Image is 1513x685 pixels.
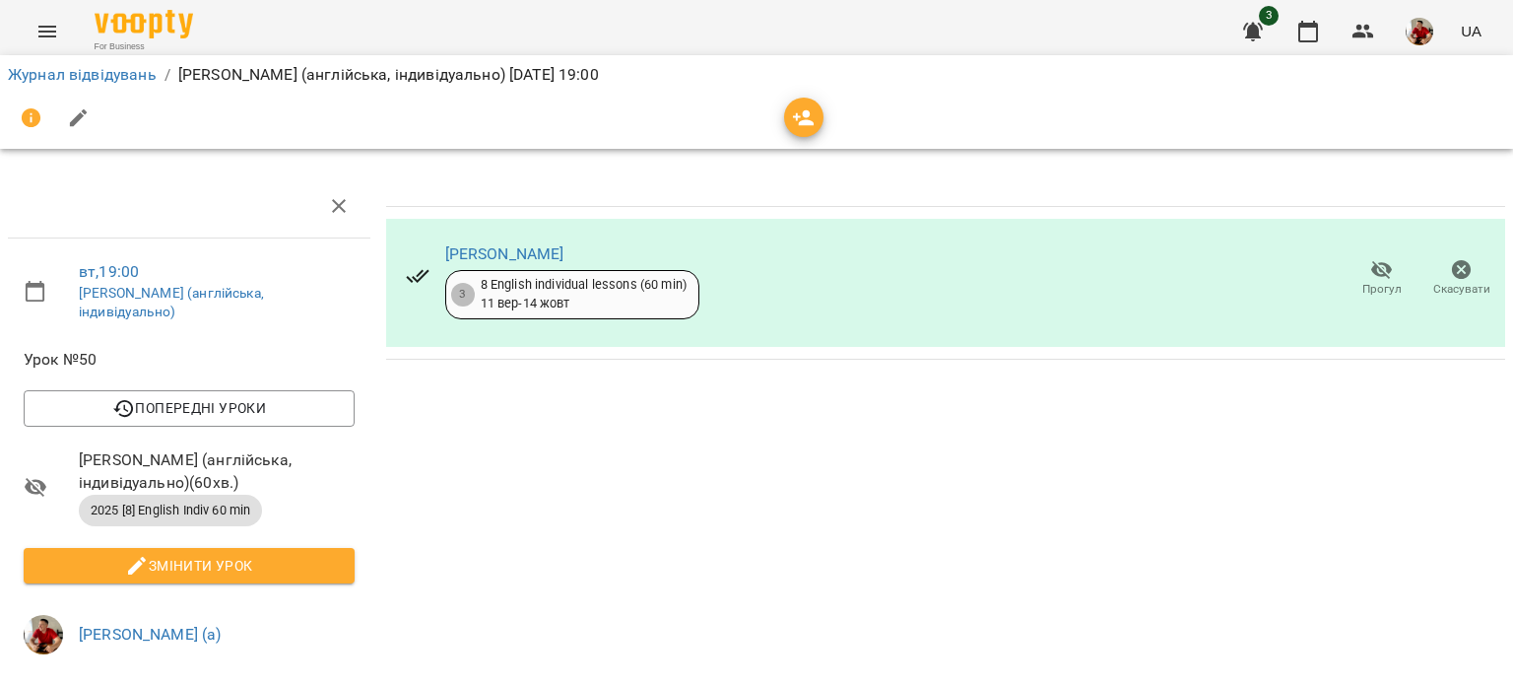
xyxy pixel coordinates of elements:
[1406,18,1433,45] img: 2f467ba34f6bcc94da8486c15015e9d3.jpg
[24,548,355,583] button: Змінити урок
[24,615,63,654] img: 2f467ba34f6bcc94da8486c15015e9d3.jpg
[24,390,355,426] button: Попередні уроки
[95,10,193,38] img: Voopty Logo
[481,276,687,312] div: 8 English individual lessons (60 min) 11 вер - 14 жовт
[79,502,262,519] span: 2025 [8] English Indiv 60 min
[1433,281,1490,298] span: Скасувати
[445,244,564,263] a: [PERSON_NAME]
[1421,251,1501,307] button: Скасувати
[79,262,139,281] a: вт , 19:00
[24,348,355,372] span: Урок №50
[95,40,193,53] span: For Business
[1342,251,1421,307] button: Прогул
[1461,21,1481,41] span: UA
[79,625,222,644] a: [PERSON_NAME] (а)
[8,65,157,84] a: Журнал відвідувань
[451,283,475,307] div: 3
[1453,13,1489,49] button: UA
[1259,6,1279,26] span: 3
[8,63,1505,87] nav: breadcrumb
[79,285,264,320] a: [PERSON_NAME] (англійська, індивідуально)
[178,63,599,87] p: [PERSON_NAME] (англійська, індивідуально) [DATE] 19:00
[1362,281,1402,298] span: Прогул
[39,396,339,420] span: Попередні уроки
[164,63,170,87] li: /
[24,8,71,55] button: Menu
[79,448,355,495] span: [PERSON_NAME] (англійська, індивідуально) ( 60 хв. )
[39,554,339,578] span: Змінити урок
